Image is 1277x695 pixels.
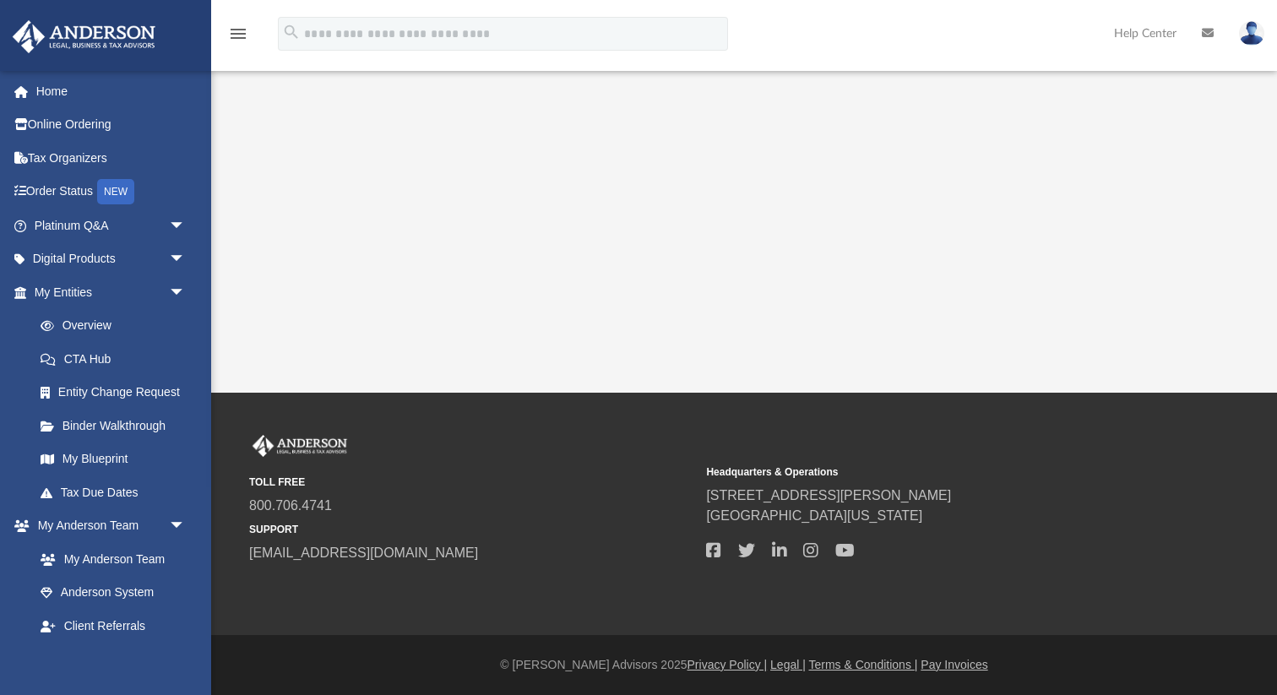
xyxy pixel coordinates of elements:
[770,658,806,671] a: Legal |
[228,24,248,44] i: menu
[12,141,211,175] a: Tax Organizers
[249,522,694,537] small: SUPPORT
[1239,21,1264,46] img: User Pic
[24,576,203,610] a: Anderson System
[921,658,987,671] a: Pay Invoices
[24,376,211,410] a: Entity Change Request
[706,488,951,502] a: [STREET_ADDRESS][PERSON_NAME]
[12,242,211,276] a: Digital Productsarrow_drop_down
[169,242,203,277] span: arrow_drop_down
[12,509,203,543] a: My Anderson Teamarrow_drop_down
[97,179,134,204] div: NEW
[228,32,248,44] a: menu
[809,658,918,671] a: Terms & Conditions |
[687,658,768,671] a: Privacy Policy |
[12,209,211,242] a: Platinum Q&Aarrow_drop_down
[24,342,211,376] a: CTA Hub
[8,20,160,53] img: Anderson Advisors Platinum Portal
[249,498,332,513] a: 800.706.4741
[249,475,694,490] small: TOLL FREE
[24,542,194,576] a: My Anderson Team
[12,275,211,309] a: My Entitiesarrow_drop_down
[12,74,211,108] a: Home
[24,609,203,643] a: Client Referrals
[282,23,301,41] i: search
[12,108,211,142] a: Online Ordering
[211,656,1277,674] div: © [PERSON_NAME] Advisors 2025
[249,546,478,560] a: [EMAIL_ADDRESS][DOMAIN_NAME]
[24,443,203,476] a: My Blueprint
[169,509,203,544] span: arrow_drop_down
[24,309,211,343] a: Overview
[169,209,203,243] span: arrow_drop_down
[24,409,211,443] a: Binder Walkthrough
[169,275,203,310] span: arrow_drop_down
[706,508,922,523] a: [GEOGRAPHIC_DATA][US_STATE]
[24,475,211,509] a: Tax Due Dates
[249,435,350,457] img: Anderson Advisors Platinum Portal
[706,464,1151,480] small: Headquarters & Operations
[12,175,211,209] a: Order StatusNEW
